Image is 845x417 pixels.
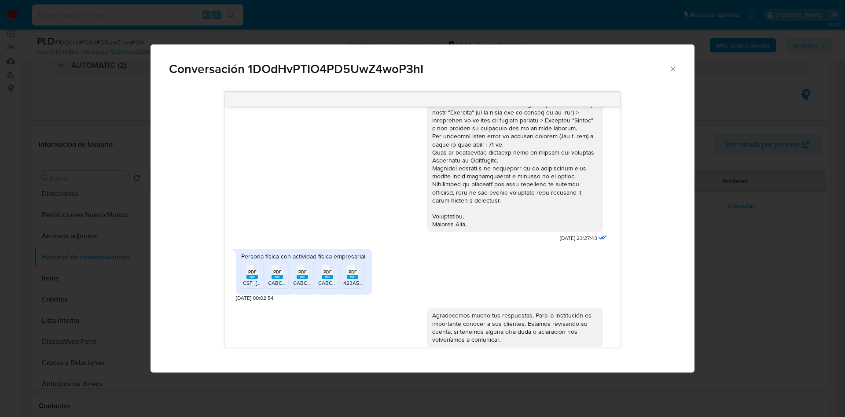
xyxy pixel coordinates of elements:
span: PDF [298,269,307,275]
span: [DATE] 23:27:43 [560,235,597,242]
span: 423A597B-6666-420A-BAB6-05833910F179.pdf [343,279,457,287]
button: Cerrar [669,65,676,73]
span: [DATE] 00:02:54 [236,295,274,302]
span: CSF_[DATE].pdf [243,279,280,287]
span: PDF [349,269,357,275]
span: Conversación 1DOdHvPTIO4PD5UwZ4woP3hI [169,63,669,75]
div: Agradecemos mucho tus respuestas. Para la institución es importante conocer a sus clientes. Estam... [432,311,598,343]
span: PDF [273,269,282,275]
span: PDF [248,269,257,275]
span: PDF [323,269,332,275]
div: Persona física con actividad física empresarial [241,252,367,260]
span: CABC850804SS9FF1274.pdf [318,279,386,287]
span: CABC850804SS9FF1305.pdf [268,279,336,287]
div: Comunicación [151,44,694,373]
span: CABC850804SS9FF867.pdf [293,279,358,287]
